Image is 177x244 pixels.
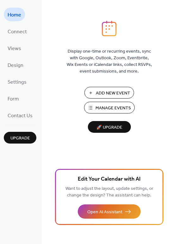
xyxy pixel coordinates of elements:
[4,41,25,55] a: Views
[8,111,33,121] span: Contact Us
[8,27,27,37] span: Connect
[10,135,30,142] span: Upgrade
[8,94,19,104] span: Form
[78,175,141,184] span: Edit Your Calendar with AI
[102,21,116,36] img: logo_icon.svg
[67,48,152,75] span: Display one-time or recurring events, sync with Google, Outlook, Zoom, Eventbrite, Wix Events or ...
[4,132,36,144] button: Upgrade
[96,90,130,97] span: Add New Event
[8,44,21,54] span: Views
[4,24,31,38] a: Connect
[4,92,23,105] a: Form
[8,77,27,87] span: Settings
[87,209,122,215] span: Open AI Assistant
[84,102,135,113] button: Manage Events
[4,58,27,72] a: Design
[88,121,131,133] button: 🚀 Upgrade
[4,75,30,88] a: Settings
[92,123,127,132] span: 🚀 Upgrade
[65,184,153,200] span: Want to adjust the layout, update settings, or change the design? The assistant can help.
[8,61,23,70] span: Design
[8,10,21,20] span: Home
[95,105,131,112] span: Manage Events
[4,8,25,21] a: Home
[84,87,134,99] button: Add New Event
[4,108,36,122] a: Contact Us
[78,204,141,219] button: Open AI Assistant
